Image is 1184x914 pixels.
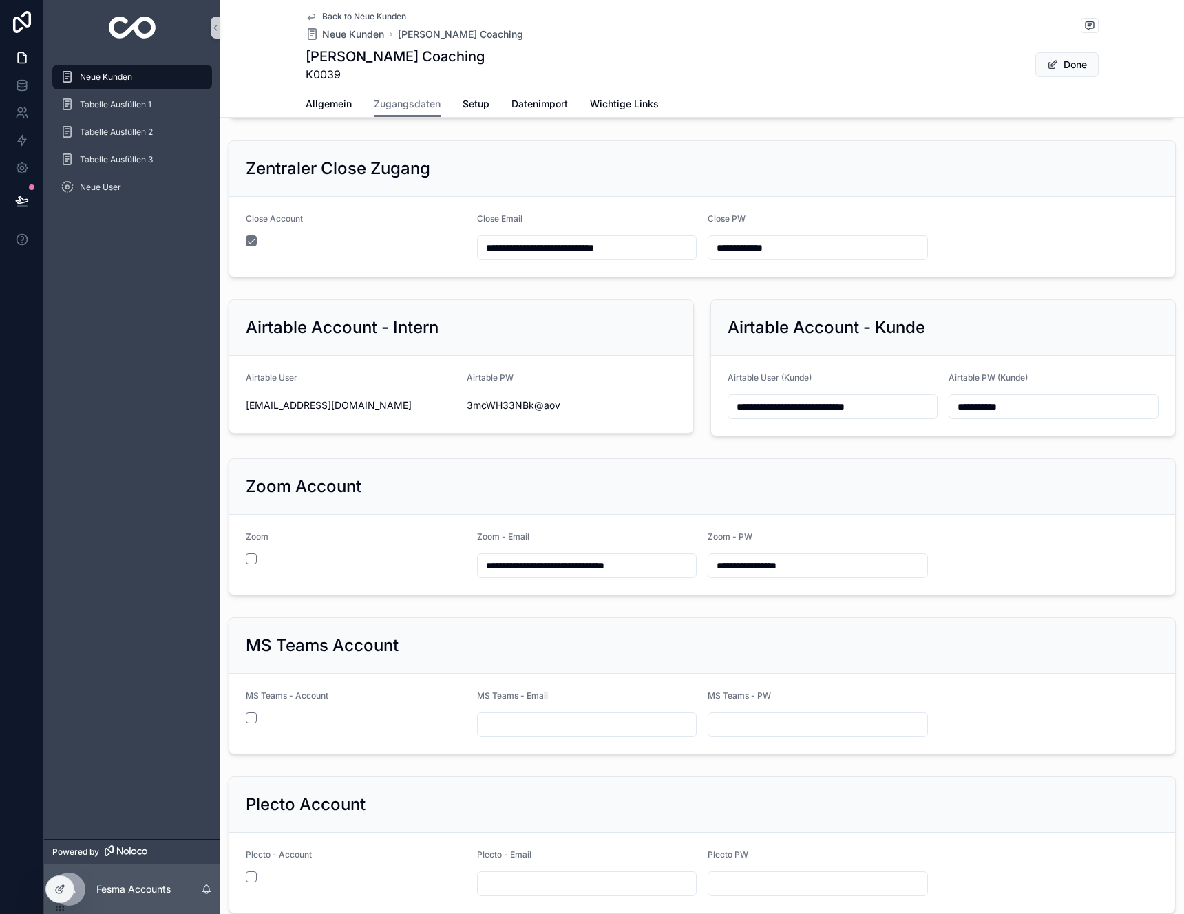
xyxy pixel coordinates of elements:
span: Allgemein [306,97,352,111]
a: Tabelle Ausfüllen 1 [52,92,212,117]
span: Plecto - Account [246,849,312,860]
span: Neue Kunden [322,28,384,41]
h2: Airtable Account - Kunde [728,317,925,339]
p: Fesma Accounts [96,882,171,896]
span: Airtable User [246,372,297,383]
span: Datenimport [511,97,568,111]
span: Airtable PW (Kunde) [949,372,1028,383]
a: Neue Kunden [52,65,212,89]
a: Tabelle Ausfüllen 2 [52,120,212,145]
span: Neue Kunden [80,72,132,83]
button: Done [1035,52,1099,77]
a: Powered by [44,839,220,864]
span: Powered by [52,847,99,858]
span: MS Teams - PW [708,690,771,701]
a: Allgemein [306,92,352,119]
a: Neue User [52,175,212,200]
span: Back to Neue Kunden [322,11,406,22]
span: 3mcWH33NBk@aov [467,398,677,412]
a: Wichtige Links [590,92,659,119]
span: Zoom [246,531,268,542]
a: Back to Neue Kunden [306,11,406,22]
span: Zoom - Email [477,531,529,542]
h2: Zoom Account [246,476,361,498]
a: Setup [463,92,489,119]
a: Neue Kunden [306,28,384,41]
a: Zugangsdaten [374,92,441,118]
span: Setup [463,97,489,111]
img: App logo [109,17,156,39]
span: Plecto PW [708,849,748,860]
span: Airtable User (Kunde) [728,372,812,383]
h2: MS Teams Account [246,635,399,657]
a: [PERSON_NAME] Coaching [398,28,523,41]
span: Tabelle Ausfüllen 1 [80,99,151,110]
span: Airtable PW [467,372,514,383]
span: [EMAIL_ADDRESS][DOMAIN_NAME] [246,398,456,412]
h2: Airtable Account - Intern [246,317,438,339]
span: Close Account [246,213,303,224]
span: Close PW [708,213,746,224]
span: Zoom - PW [708,531,752,542]
h2: Plecto Account [246,794,366,816]
span: MS Teams - Account [246,690,328,701]
span: Neue User [80,182,121,193]
span: K0039 [306,66,485,83]
h2: Zentraler Close Zugang [246,158,430,180]
span: Zugangsdaten [374,97,441,111]
a: Datenimport [511,92,568,119]
span: Tabelle Ausfüllen 2 [80,127,153,138]
span: Tabelle Ausfüllen 3 [80,154,153,165]
span: Wichtige Links [590,97,659,111]
a: Tabelle Ausfüllen 3 [52,147,212,172]
span: MS Teams - Email [477,690,548,701]
span: Plecto - Email [477,849,531,860]
h1: [PERSON_NAME] Coaching [306,47,485,66]
span: Close Email [477,213,522,224]
div: scrollable content [44,55,220,217]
